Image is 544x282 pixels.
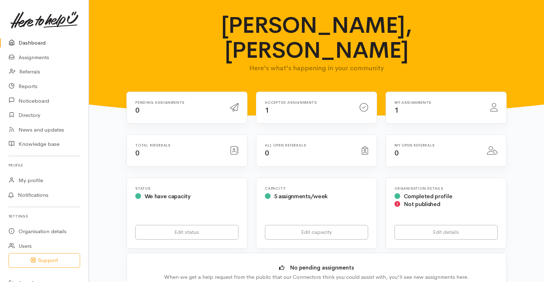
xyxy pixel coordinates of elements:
[265,225,368,240] a: Edit capacity
[135,106,140,115] span: 0
[265,149,269,158] span: 0
[265,186,368,190] h6: Capacity
[135,101,221,104] h6: Pending assignments
[135,143,221,147] h6: Total referrals
[404,200,440,208] span: Not published
[274,193,328,200] span: 5 assignments/week
[135,149,140,158] span: 0
[404,193,453,200] span: Completed profile
[9,160,80,170] h6: Profile
[394,106,399,115] span: 1
[137,273,496,281] div: When we get a help request from the public that our Connectors think you could assist with, you'l...
[394,225,498,240] a: Edit details
[394,149,399,158] span: 0
[135,225,239,240] a: Edit status
[211,63,422,73] p: Here's what's happening in your community
[265,106,269,115] span: 1
[265,143,353,147] h6: All open referrals
[9,253,80,268] button: Support
[394,143,478,147] h6: My open referrals
[9,211,80,221] h6: Settings
[265,101,351,104] h6: Accepted assignments
[290,264,354,271] b: No pending assignments
[211,13,422,63] h1: [PERSON_NAME], [PERSON_NAME]
[145,193,190,200] span: We have capacity
[394,101,482,104] h6: My assignments
[135,186,239,190] h6: Status
[394,186,498,190] h6: Organisation Details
